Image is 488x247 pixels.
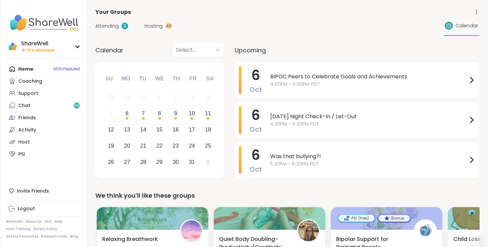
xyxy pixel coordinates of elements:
[168,90,183,105] div: Not available Thursday, October 2nd, 2025
[103,89,216,170] div: month 2025-10
[174,93,177,102] div: 2
[158,93,161,102] div: 1
[152,106,167,121] div: Choose Wednesday, October 8th, 2025
[95,191,480,200] div: We think you'll like these groups
[108,93,114,102] div: 28
[168,106,183,121] div: Choose Thursday, October 9th, 2025
[189,109,195,118] div: 10
[339,215,374,222] div: PSI (free)
[54,219,63,224] a: Help
[125,109,129,118] div: 6
[250,125,262,134] span: Oct
[33,227,57,231] a: Safety Policy
[6,227,30,231] a: Host Training
[108,157,114,167] div: 26
[27,48,55,53] span: Pro Member
[185,155,199,169] div: Choose Friday, October 31st, 2025
[140,93,146,102] div: 30
[201,106,215,121] div: Choose Saturday, October 11th, 2025
[207,93,210,102] div: 4
[124,125,130,134] div: 13
[109,109,112,118] div: 5
[270,113,467,121] span: [DATE] Night Check-In / Let-Out
[157,157,163,167] div: 29
[415,220,436,241] img: PSIHost2
[205,141,211,150] div: 25
[181,220,202,241] img: CharIotte
[41,234,67,239] a: Redeem Code
[6,87,82,99] a: Support
[6,124,82,136] a: Activity
[6,75,82,87] a: Coaching
[7,41,18,52] img: ShareWell
[201,139,215,153] div: Choose Saturday, October 25th, 2025
[144,23,163,30] span: Hosting
[124,141,130,150] div: 20
[108,141,114,150] div: 19
[202,71,217,86] div: Sa
[201,155,215,169] div: Choose Saturday, November 1st, 2025
[168,139,183,153] div: Choose Thursday, October 23rd, 2025
[168,155,183,169] div: Choose Thursday, October 30th, 2025
[120,123,134,137] div: Choose Monday, October 13th, 2025
[152,90,167,105] div: Not available Wednesday, October 1st, 2025
[205,125,211,134] div: 18
[6,219,23,224] a: Referrals
[174,109,177,118] div: 9
[205,109,211,118] div: 11
[136,106,150,121] div: Choose Tuesday, October 7th, 2025
[157,125,163,134] div: 15
[270,81,467,88] span: 4:00PM - 5:00PM PDT
[104,106,118,121] div: Not available Sunday, October 5th, 2025
[120,106,134,121] div: Choose Monday, October 6th, 2025
[270,121,467,128] span: 4:30PM - 5:30PM PDT
[6,185,82,197] div: Invite Friends
[21,40,55,47] div: ShareWell
[74,103,79,108] span: 99
[124,93,130,102] div: 29
[95,23,119,30] span: Attending
[18,139,30,146] div: Host
[124,157,130,167] div: 27
[173,125,179,134] div: 16
[95,46,123,55] span: Calendar
[251,106,260,125] span: 6
[6,136,82,148] a: Host
[140,141,146,150] div: 21
[152,139,167,153] div: Choose Wednesday, October 22nd, 2025
[190,93,193,102] div: 3
[6,203,82,215] a: Logout
[95,8,131,16] span: Your Groups
[136,123,150,137] div: Choose Tuesday, October 14th, 2025
[70,234,78,239] a: Blog
[142,109,145,118] div: 7
[104,123,118,137] div: Choose Sunday, October 12th, 2025
[136,90,150,105] div: Not available Tuesday, September 30th, 2025
[18,151,25,158] div: PSI
[6,112,82,124] a: Friends
[152,155,167,169] div: Choose Wednesday, October 29th, 2025
[378,215,410,222] div: Bonus
[207,157,210,167] div: 1
[140,125,146,134] div: 14
[152,123,167,137] div: Choose Wednesday, October 15th, 2025
[104,90,118,105] div: Not available Sunday, September 28th, 2025
[157,141,163,150] div: 22
[140,157,146,167] div: 28
[186,71,201,86] div: Fr
[152,71,167,86] div: We
[121,23,128,29] div: 0
[189,157,195,167] div: 31
[6,148,82,160] a: PSI
[251,146,260,165] span: 6
[45,219,52,224] a: FAQ
[158,109,161,118] div: 8
[18,115,36,121] div: Friends
[270,152,467,160] span: Was that bullying?!
[120,155,134,169] div: Choose Monday, October 27th, 2025
[104,155,118,169] div: Choose Sunday, October 26th, 2025
[456,22,478,29] span: Calendar
[165,23,172,29] div: 40
[169,71,184,86] div: Th
[251,66,260,85] span: 6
